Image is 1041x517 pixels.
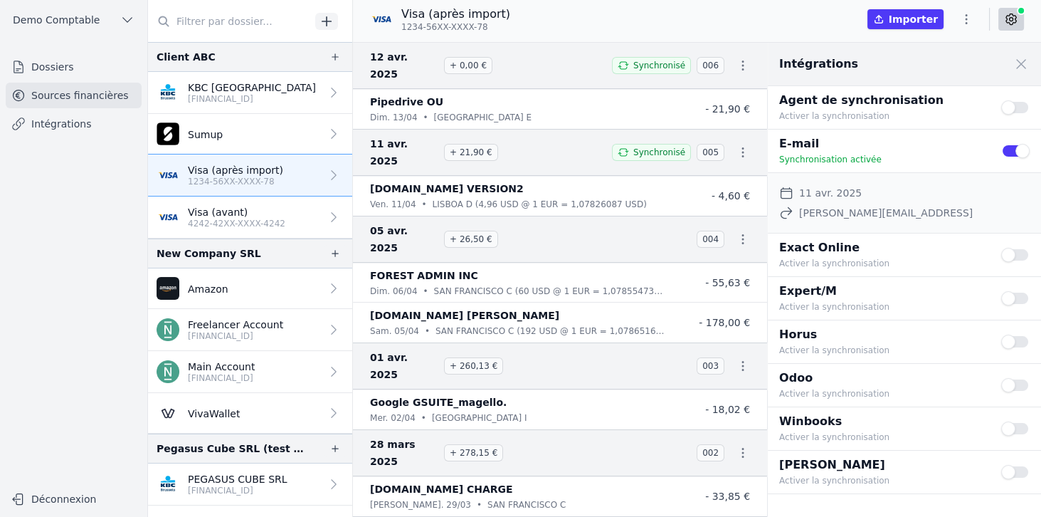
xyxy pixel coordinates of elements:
p: Main Account [188,360,255,374]
img: apple-touch-icon-1.png [157,122,179,145]
p: [GEOGRAPHIC_DATA] E [434,110,532,125]
span: Demo Comptable [13,13,100,27]
img: visa.png [370,8,393,31]
div: • [421,197,426,211]
p: dim. 13/04 [370,110,417,125]
p: Sumup [188,127,223,142]
span: 01 avr. 2025 [370,349,438,383]
a: Freelancer Account [FINANCIAL_ID] [148,309,352,351]
p: E-mail [779,135,984,152]
p: dim. 06/04 [370,284,417,298]
a: Intégrations [6,111,142,137]
span: 006 [697,57,724,74]
dd: 11 avr. 2025 [799,184,862,202]
a: Visa (avant) 4242-42XX-XXXX-4242 [148,197,352,239]
span: 004 [697,231,724,248]
p: VivaWallet [188,407,240,421]
p: [PERSON_NAME] [779,456,984,474]
span: 28 mars 2025 [370,436,438,470]
p: Activer la synchronisation [779,300,984,314]
p: Activer la synchronisation [779,343,984,357]
input: Filtrer par dossier... [148,9,310,34]
div: • [421,411,426,425]
p: Activer la synchronisation [779,387,984,401]
p: LISBOA D (4,96 USD @ 1 EUR = 1,07826087 USD) [433,197,647,211]
a: Amazon [148,268,352,309]
button: Importer [867,9,944,29]
div: Pegasus Cube SRL (test revoked account) [157,440,307,457]
span: - 21,90 € [705,103,750,115]
p: [DOMAIN_NAME] [PERSON_NAME] [370,307,559,324]
span: + 26,50 € [444,231,498,248]
p: Odoo [779,370,984,387]
p: ven. 11/04 [370,197,416,211]
p: [DOMAIN_NAME] VERSION2 [370,180,524,197]
p: mer. 02/04 [370,411,416,425]
p: Pipedrive OU [370,93,443,110]
p: Activer la synchronisation [779,474,984,488]
button: Demo Comptable [6,9,142,31]
p: [FINANCIAL_ID] [188,485,287,496]
p: SAN FRANCISCO C [487,498,566,512]
span: 1234-56XX-XXXX-78 [401,21,488,33]
p: FOREST ADMIN INC [370,267,478,284]
button: Déconnexion [6,488,142,511]
p: Visa (après import) [401,6,510,23]
p: Exact Online [779,239,984,256]
p: [FINANCIAL_ID] [188,330,283,342]
p: Amazon [188,282,228,296]
span: - 4,60 € [712,190,750,202]
p: Activer la synchronisation [779,256,984,271]
span: - 33,85 € [705,491,750,502]
p: 1234-56XX-XXXX-78 [188,176,283,187]
span: 005 [697,144,724,161]
div: New Company SRL [157,245,261,262]
div: • [477,498,482,512]
a: PEGASUS CUBE SRL [FINANCIAL_ID] [148,464,352,506]
img: visa.png [157,206,179,229]
img: KBC_BRUSSELS_KREDBEBB.png [157,81,179,104]
img: n26.png [157,360,179,383]
p: Horus [779,326,984,343]
span: 12 avr. 2025 [370,48,438,83]
span: + 21,90 € [444,144,498,161]
p: SAN FRANCISCO C (60 USD @ 1 EUR = 1,078554737 USD) [434,284,665,298]
p: [DOMAIN_NAME] CHARGE [370,481,513,498]
p: [FINANCIAL_ID] [188,372,255,384]
a: Visa (après import) 1234-56XX-XXXX-78 [148,155,352,197]
a: VivaWallet [148,393,352,434]
a: Sources financières [6,83,142,108]
p: [FINANCIAL_ID] [188,93,316,105]
p: [PERSON_NAME]. 29/03 [370,498,471,512]
span: - 55,63 € [705,277,750,288]
span: Synchronisé [633,147,685,158]
p: Freelancer Account [188,318,283,332]
p: Visa (avant) [188,205,285,219]
dd: [PERSON_NAME][EMAIL_ADDRESS] [799,204,973,221]
p: PEGASUS CUBE SRL [188,472,287,486]
p: KBC [GEOGRAPHIC_DATA] [188,80,316,95]
img: Amazon.png [157,277,179,300]
a: Main Account [FINANCIAL_ID] [148,351,352,393]
span: + 0,00 € [444,57,492,74]
span: + 260,13 € [444,357,503,375]
p: Activer la synchronisation [779,430,984,444]
p: Visa (après import) [188,163,283,177]
img: visa.png [157,164,179,187]
div: • [423,110,428,125]
span: - 178,00 € [699,317,750,328]
h2: Intégrations [779,56,858,73]
span: + 278,15 € [444,444,503,461]
a: Dossiers [6,54,142,80]
div: • [423,284,428,298]
p: Google GSUITE_magello. [370,394,507,411]
p: [GEOGRAPHIC_DATA] I [432,411,527,425]
a: Sumup [148,114,352,155]
span: 003 [697,357,724,375]
span: - 18,02 € [705,404,750,415]
img: KBC_BRUSSELS_KREDBEBB.png [157,473,179,496]
p: SAN FRANCISCO C (192 USD @ 1 EUR = 1,078651685 USD) [435,324,665,338]
div: Client ABC [157,48,216,66]
p: Activer la synchronisation [779,109,984,123]
span: 11 avr. 2025 [370,135,438,169]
